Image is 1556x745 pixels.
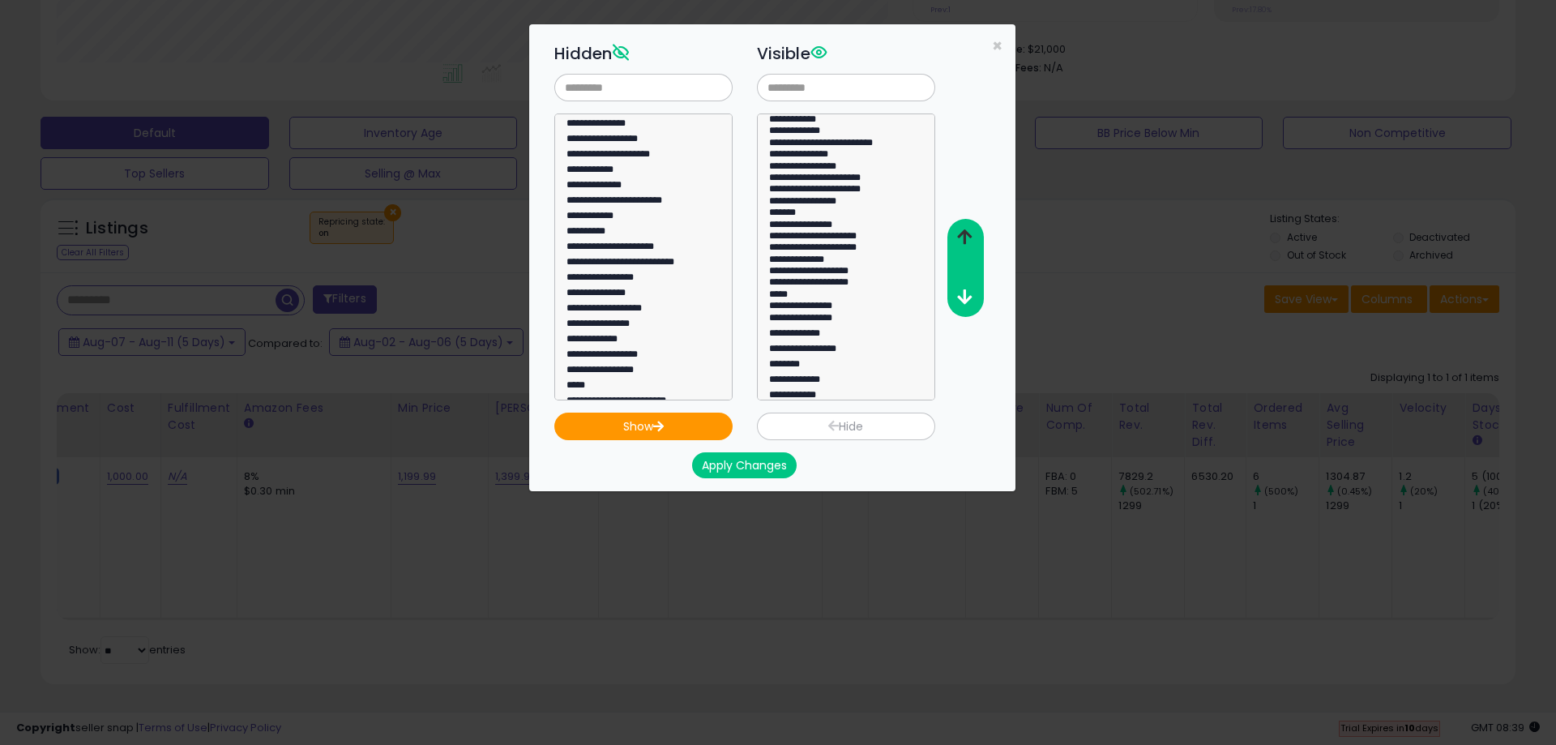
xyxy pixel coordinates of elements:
[992,34,1002,58] span: ×
[554,41,733,66] h3: Hidden
[757,413,935,440] button: Hide
[692,452,797,478] button: Apply Changes
[757,41,935,66] h3: Visible
[554,413,733,440] button: Show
